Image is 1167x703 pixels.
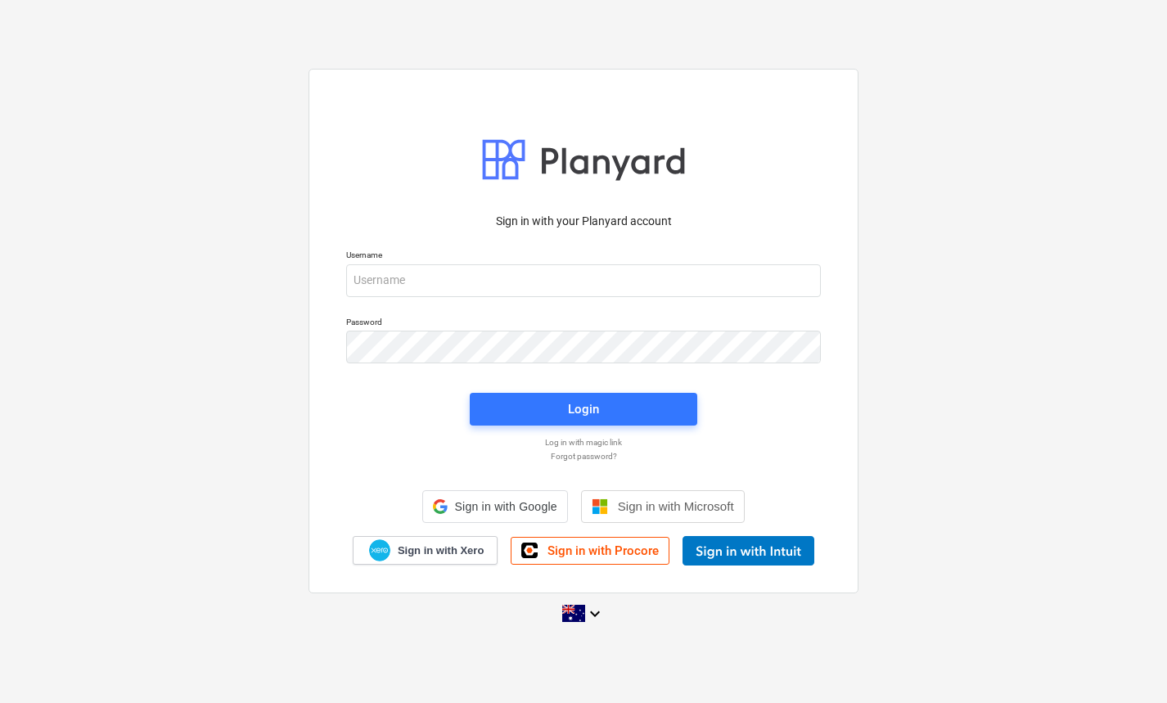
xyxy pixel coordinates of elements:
i: keyboard_arrow_down [585,604,605,624]
img: Xero logo [369,539,390,561]
span: Sign in with Microsoft [618,499,734,513]
a: Sign in with Xero [353,536,498,565]
p: Sign in with your Planyard account [346,213,821,230]
input: Username [346,264,821,297]
div: Sign in with Google [422,490,567,523]
span: Sign in with Procore [547,543,659,558]
button: Login [470,393,697,426]
a: Sign in with Procore [511,537,669,565]
div: Login [568,399,599,420]
a: Forgot password? [338,451,829,462]
img: Microsoft logo [592,498,608,515]
span: Sign in with Xero [398,543,484,558]
a: Log in with magic link [338,437,829,448]
p: Password [346,317,821,331]
span: Sign in with Google [454,500,556,513]
p: Username [346,250,821,264]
